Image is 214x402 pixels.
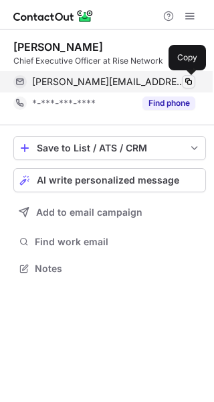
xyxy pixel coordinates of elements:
button: AI write personalized message [13,168,206,192]
span: AI write personalized message [37,175,179,186]
span: [PERSON_NAME][EMAIL_ADDRESS][PERSON_NAME][DOMAIN_NAME] [32,76,185,88]
button: Find work email [13,232,206,251]
button: Notes [13,259,206,278]
button: Reveal Button [142,96,195,110]
div: Save to List / ATS / CRM [37,143,183,153]
span: Notes [35,263,201,275]
div: [PERSON_NAME] [13,40,103,54]
span: Find work email [35,236,201,248]
img: ContactOut v5.3.10 [13,8,94,24]
span: Add to email campaign [36,207,142,218]
button: Add to email campaign [13,200,206,224]
button: save-profile-one-click [13,136,206,160]
div: Chief Executive Officer at Rise Network [13,55,206,67]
